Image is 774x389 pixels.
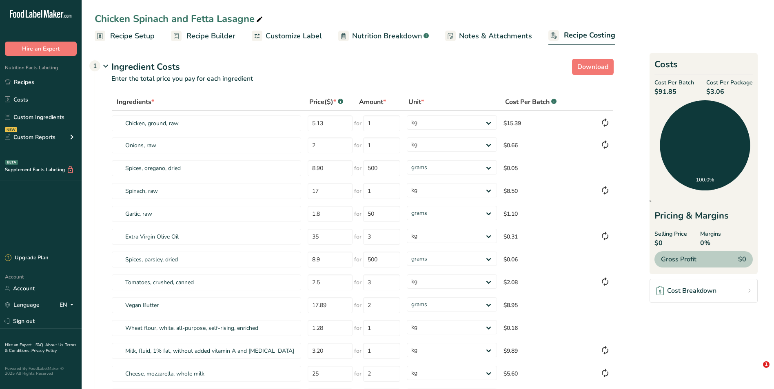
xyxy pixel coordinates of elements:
div: Upgrade Plan [5,254,48,262]
span: for [354,255,361,264]
a: Recipe Builder [171,27,235,45]
div: Powered By FoodLabelMaker © 2025 All Rights Reserved [5,366,77,376]
span: for [354,119,361,128]
td: $15.39 [500,111,597,134]
span: $3.06 [706,87,753,97]
span: $91.85 [654,87,694,97]
span: Cost Per Batch [654,78,694,87]
a: Cost Breakdown [650,279,758,303]
td: $0.66 [500,134,597,157]
span: Customize Label [266,31,322,42]
div: BETA [5,160,18,165]
span: for [354,347,361,355]
td: $8.50 [500,179,597,202]
span: Recipe Builder [186,31,235,42]
p: Enter the total price you pay for each ingredient [95,74,614,93]
td: $0.06 [500,248,597,271]
span: Cost Per Batch [505,97,550,107]
a: Customize Label [252,27,322,45]
td: $0.05 [500,157,597,179]
div: 1 [89,60,100,71]
h2: Costs [654,58,753,75]
span: Nutrition Breakdown [352,31,422,42]
span: Margins [700,230,721,238]
td: $5.60 [500,362,597,385]
span: Cost Per Package [706,78,753,87]
span: for [354,164,361,172]
span: Amount [359,97,386,107]
a: Hire an Expert . [5,342,34,348]
span: $0 [738,254,746,264]
span: Unit [408,97,424,107]
div: Ingredient Costs [111,60,614,74]
span: for [354,187,361,195]
a: Notes & Attachments [445,27,532,45]
span: Recipe Setup [110,31,155,42]
td: $0.31 [500,225,597,248]
span: Ingredients [627,199,652,203]
span: Download [577,62,608,72]
a: Terms & Conditions . [5,342,76,354]
span: for [354,210,361,218]
span: Ingredients [117,97,154,107]
div: EN [60,300,77,310]
a: Privacy Policy [31,348,57,354]
button: Hire an Expert [5,42,77,56]
td: $1.10 [500,202,597,225]
td: $8.95 [500,294,597,316]
span: Selling Price [654,230,687,238]
span: 1 [763,361,770,368]
a: FAQ . [35,342,45,348]
a: Recipe Setup [95,27,155,45]
a: Recipe Costing [548,26,615,46]
td: $0.16 [500,316,597,339]
span: $0 [654,238,687,248]
td: $9.89 [500,339,597,362]
a: Nutrition Breakdown [338,27,429,45]
div: Custom Reports [5,133,55,141]
div: Price($) [309,97,343,107]
div: NEW [5,127,17,132]
div: Chicken Spinach and Fetta Lasagne [95,11,264,26]
span: for [354,369,361,378]
span: for [354,278,361,287]
span: Recipe Costing [564,30,615,41]
span: for [354,324,361,332]
span: for [354,232,361,241]
span: 0% [700,238,721,248]
div: Cost Breakdown [656,286,716,296]
button: Download [572,59,614,75]
span: Notes & Attachments [459,31,532,42]
div: Pricing & Margins [654,209,753,226]
a: Language [5,298,40,312]
span: for [354,301,361,309]
span: Gross Profit [661,254,696,264]
span: for [354,141,361,150]
td: $2.08 [500,271,597,294]
iframe: Intercom live chat [746,361,766,381]
a: About Us . [45,342,65,348]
